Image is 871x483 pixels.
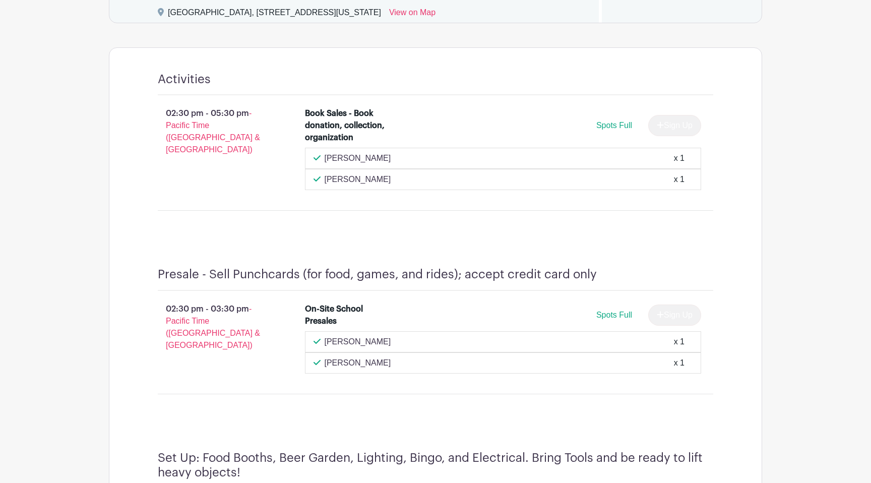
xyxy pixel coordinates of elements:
p: [PERSON_NAME] [325,336,391,348]
div: x 1 [674,357,685,369]
div: x 1 [674,173,685,186]
span: Spots Full [596,311,632,319]
h4: Presale - Sell Punchcards (for food, games, and rides); accept credit card only [158,267,597,282]
div: Book Sales - Book donation, collection, organization [305,107,392,144]
p: [PERSON_NAME] [325,173,391,186]
div: On-Site School Presales [305,303,392,327]
h4: Activities [158,72,211,87]
div: x 1 [674,336,685,348]
p: 02:30 pm - 05:30 pm [142,103,289,160]
a: View on Map [389,7,435,23]
h4: Set Up: Food Booths, Beer Garden, Lighting, Bingo, and Electrical. Bring Tools and be ready to li... [158,451,713,480]
div: x 1 [674,152,685,164]
p: 02:30 pm - 03:30 pm [142,299,289,355]
p: [PERSON_NAME] [325,152,391,164]
p: [PERSON_NAME] [325,357,391,369]
div: [GEOGRAPHIC_DATA], [STREET_ADDRESS][US_STATE] [168,7,381,23]
span: Spots Full [596,121,632,130]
